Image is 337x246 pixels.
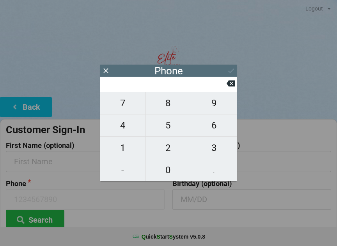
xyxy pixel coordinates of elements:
[100,137,146,159] button: 1
[100,92,146,114] button: 7
[191,114,237,137] button: 6
[100,95,145,111] span: 7
[191,117,237,134] span: 6
[146,137,192,159] button: 2
[146,114,192,137] button: 5
[191,140,237,156] span: 3
[146,92,192,114] button: 8
[146,117,191,134] span: 5
[146,95,191,111] span: 8
[154,67,183,75] div: Phone
[100,114,146,137] button: 4
[191,137,237,159] button: 3
[146,159,192,181] button: 0
[191,92,237,114] button: 9
[146,140,191,156] span: 2
[100,117,145,134] span: 4
[100,140,145,156] span: 1
[146,162,191,178] span: 0
[191,95,237,111] span: 9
